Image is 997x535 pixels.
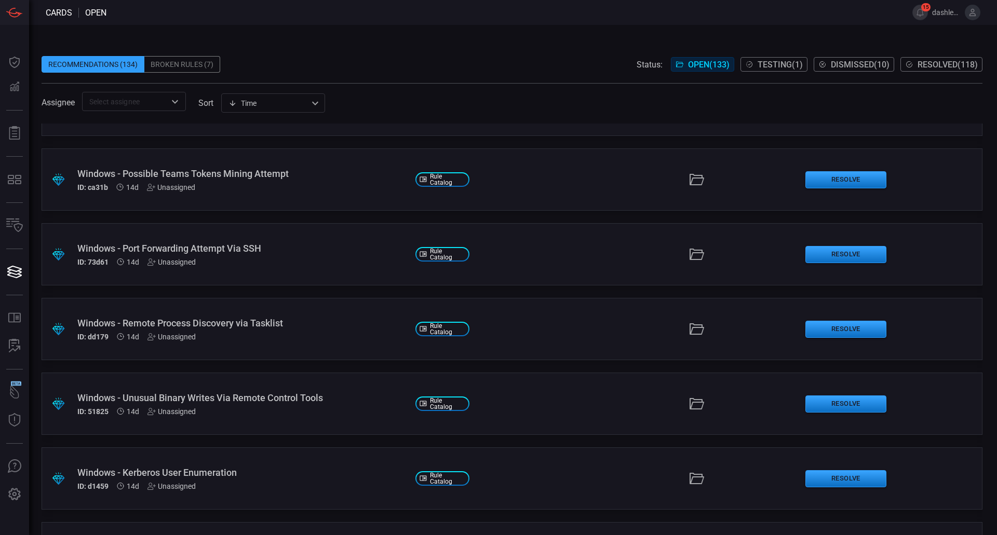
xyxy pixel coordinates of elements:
span: Assignee [42,98,75,107]
span: Open ( 133 ) [688,60,730,70]
div: Time [228,98,308,108]
div: Windows - Kerberos User Enumeration [77,467,407,478]
div: Windows - Unusual Binary Writes Via Remote Control Tools [77,392,407,403]
button: Resolved(118) [900,57,982,72]
div: Recommendations (134) [42,56,144,73]
button: Testing(1) [740,57,807,72]
h5: ID: 51825 [77,407,109,416]
span: Aug 14, 2025 4:08 AM [127,407,139,416]
button: Rule Catalog [2,306,27,331]
button: Resolve [805,321,886,338]
span: Aug 14, 2025 4:08 AM [127,482,139,490]
button: Preferences [2,482,27,507]
button: Open(133) [671,57,734,72]
span: Aug 14, 2025 4:08 AM [127,258,139,266]
span: Aug 14, 2025 4:08 AM [127,333,139,341]
span: Dismissed ( 10 ) [831,60,890,70]
label: sort [198,98,213,108]
button: Dashboard [2,50,27,75]
span: Rule Catalog [430,472,465,485]
button: Ask Us A Question [2,454,27,479]
span: Rule Catalog [430,397,465,410]
span: Rule Catalog [430,173,465,186]
button: Inventory [2,213,27,238]
button: Wingman [2,380,27,405]
span: Cards [46,8,72,18]
div: Unassigned [147,183,195,191]
button: Resolve [805,246,886,263]
button: Resolve [805,470,886,487]
h5: ID: ca31b [77,183,108,191]
button: ALERT ANALYSIS [2,334,27,359]
span: Rule Catalog [430,323,465,335]
button: Resolve [805,171,886,188]
span: Testing ( 1 ) [758,60,803,70]
div: Unassigned [147,333,196,341]
button: Detections [2,75,27,100]
h5: ID: dd179 [77,333,109,341]
button: Reports [2,121,27,146]
span: Rule Catalog [430,248,465,260]
h5: ID: d1459 [77,482,109,490]
span: Aug 14, 2025 4:08 AM [126,183,139,191]
button: Open [168,94,182,109]
button: Threat Intelligence [2,408,27,433]
div: Unassigned [147,407,196,416]
span: dashley.[PERSON_NAME] [932,8,961,17]
span: 15 [921,3,931,11]
span: open [85,8,106,18]
div: Unassigned [147,482,196,490]
div: Unassigned [147,258,196,266]
input: Select assignee [85,95,166,108]
button: Dismissed(10) [814,57,894,72]
div: Windows - Possible Teams Tokens Mining Attempt [77,168,407,179]
button: Cards [2,259,27,284]
button: Resolve [805,395,886,413]
span: Resolved ( 118 ) [918,60,978,70]
h5: ID: 73d61 [77,258,109,266]
div: Windows - Port Forwarding Attempt Via SSH [77,243,407,254]
div: Windows - Remote Process Discovery via Tasklist [77,318,407,328]
button: MITRE - Detection Posture [2,167,27,192]
button: 15 [912,5,928,20]
div: Broken Rules (7) [144,56,220,73]
span: Status: [637,60,663,70]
